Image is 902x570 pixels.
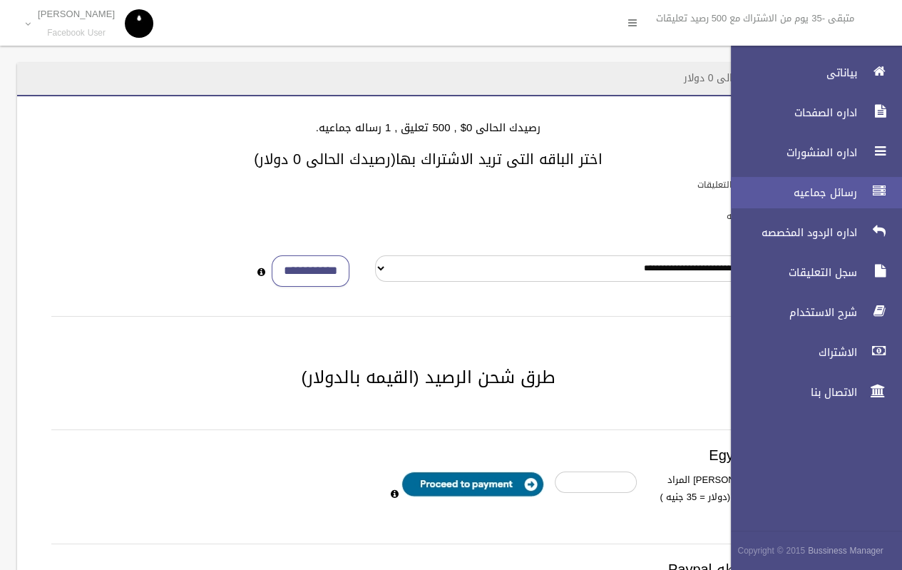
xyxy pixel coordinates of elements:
[38,9,115,19] p: [PERSON_NAME]
[719,57,902,88] a: بياناتى
[719,265,861,280] span: سجل التعليقات
[38,28,115,39] small: Facebook User
[667,64,839,92] header: الاشتراك - رصيدك الحالى 0 دولار
[647,472,803,523] label: ادخل [PERSON_NAME] المراد شحن رصيدك به (دولار = 35 جنيه )
[719,305,861,320] span: شرح الاستخدام
[697,177,810,193] label: باقات الرد الالى على التعليقات
[719,106,861,120] span: اداره الصفحات
[719,217,902,248] a: اداره الردود المخصصه
[719,225,861,240] span: اداره الردود المخصصه
[719,66,861,80] span: بياناتى
[34,122,822,134] h4: رصيدك الحالى 0$ , 500 تعليق , 1 رساله جماعيه.
[51,447,805,463] h3: Egypt payment
[719,337,902,368] a: الاشتراك
[34,151,822,167] h3: اختر الباقه التى تريد الاشتراك بها(رصيدك الحالى 0 دولار)
[737,543,805,559] span: Copyright © 2015
[719,146,861,160] span: اداره المنشورات
[719,185,861,200] span: رسائل جماعيه
[719,257,902,288] a: سجل التعليقات
[719,177,902,208] a: رسائل جماعيه
[34,368,822,387] h2: طرق شحن الرصيد (القيمه بالدولار)
[719,297,902,328] a: شرح الاستخدام
[719,377,902,408] a: الاتصال بنا
[727,208,810,224] label: باقات الرسائل الجماعيه
[719,385,861,399] span: الاتصال بنا
[808,543,883,559] strong: Bussiness Manager
[719,97,902,128] a: اداره الصفحات
[719,137,902,168] a: اداره المنشورات
[719,345,861,360] span: الاشتراك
